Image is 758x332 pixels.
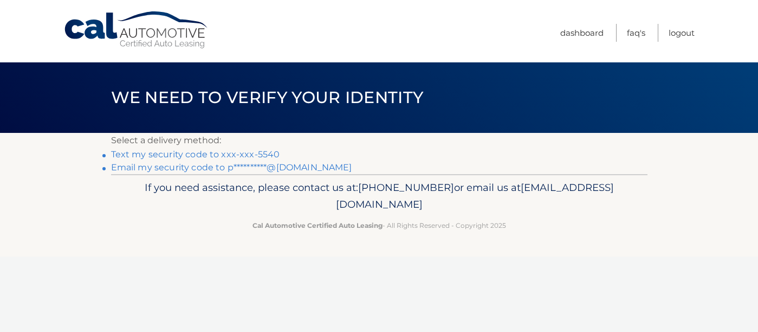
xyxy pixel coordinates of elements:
a: Text my security code to xxx-xxx-5540 [111,149,280,159]
p: If you need assistance, please contact us at: or email us at [118,179,640,214]
a: Dashboard [560,24,604,42]
a: FAQ's [627,24,645,42]
span: [PHONE_NUMBER] [358,181,454,194]
a: Email my security code to p**********@[DOMAIN_NAME] [111,162,352,173]
span: We need to verify your identity [111,87,424,107]
p: - All Rights Reserved - Copyright 2025 [118,220,640,231]
strong: Cal Automotive Certified Auto Leasing [252,221,383,229]
a: Logout [669,24,695,42]
a: Cal Automotive [63,11,210,49]
p: Select a delivery method: [111,133,647,148]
